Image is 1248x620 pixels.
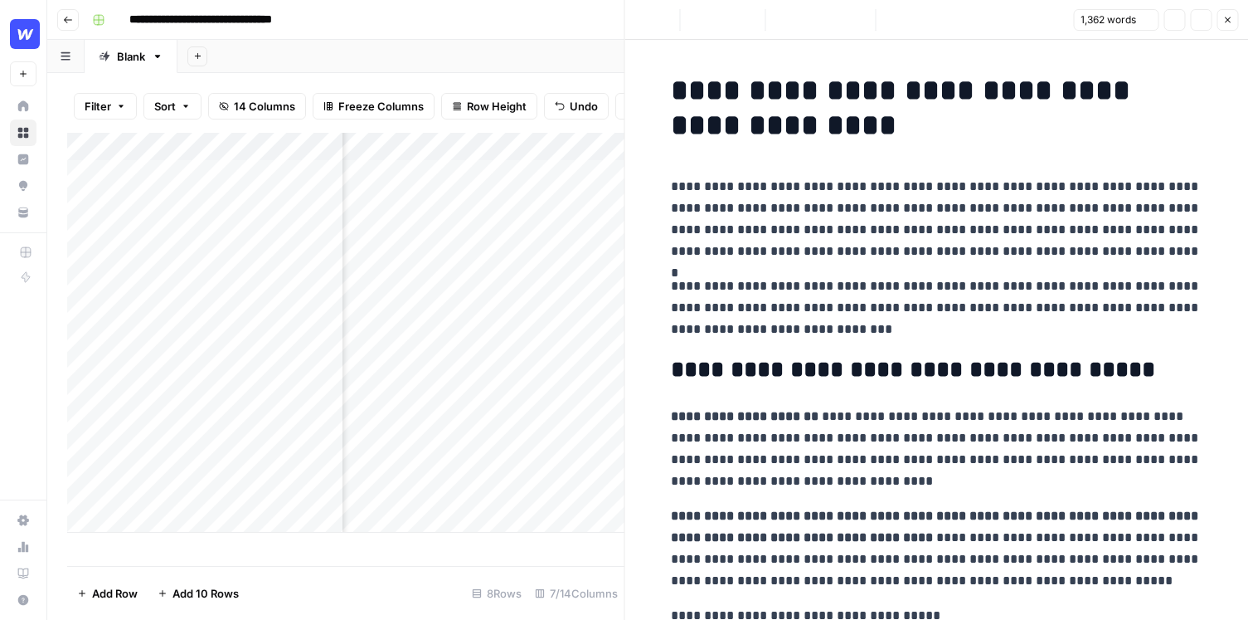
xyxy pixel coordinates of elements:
[544,93,609,120] button: Undo
[85,40,177,73] a: Blank
[74,93,137,120] button: Filter
[10,507,36,534] a: Settings
[10,146,36,173] a: Insights
[467,98,527,115] span: Row Height
[234,98,295,115] span: 14 Columns
[10,560,36,587] a: Learning Hub
[528,580,624,607] div: 7/14 Columns
[148,580,249,607] button: Add 10 Rows
[208,93,306,120] button: 14 Columns
[441,93,537,120] button: Row Height
[1073,9,1158,31] button: 1,362 words
[10,173,36,199] a: Opportunities
[154,98,176,115] span: Sort
[10,587,36,613] button: Help + Support
[143,93,202,120] button: Sort
[1080,12,1136,27] span: 1,362 words
[92,585,138,602] span: Add Row
[10,13,36,55] button: Workspace: Webflow
[313,93,435,120] button: Freeze Columns
[117,48,145,65] div: Blank
[338,98,424,115] span: Freeze Columns
[10,19,40,49] img: Webflow Logo
[570,98,598,115] span: Undo
[10,93,36,120] a: Home
[465,580,528,607] div: 8 Rows
[10,534,36,560] a: Usage
[67,580,148,607] button: Add Row
[85,98,111,115] span: Filter
[10,120,36,146] a: Browse
[10,199,36,226] a: Your Data
[172,585,239,602] span: Add 10 Rows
